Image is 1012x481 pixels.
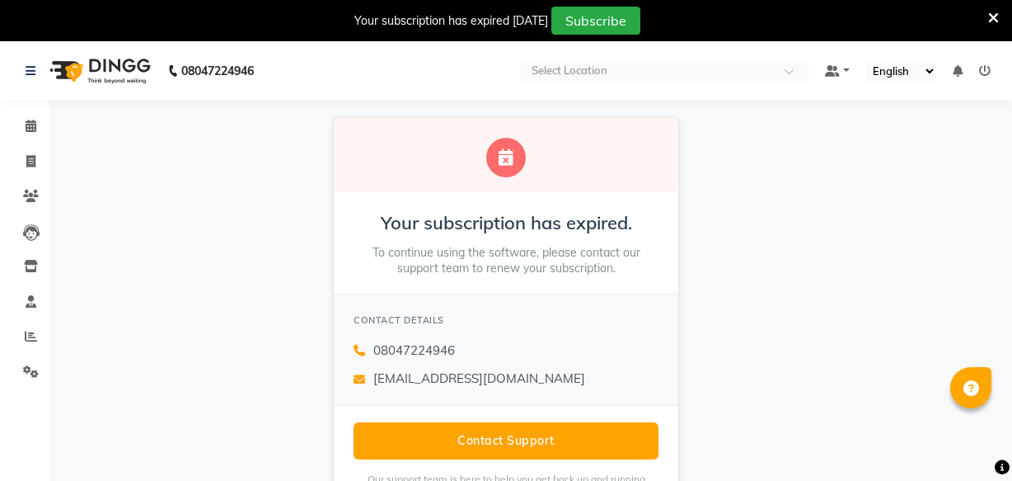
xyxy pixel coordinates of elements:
img: logo [42,48,155,94]
div: Your subscription has expired [DATE] [354,12,548,30]
div: Select Location [532,63,607,79]
span: CONTACT DETAILS [354,314,444,326]
button: Subscribe [551,7,640,35]
b: 08047224946 [181,48,254,94]
button: Contact Support [354,422,658,460]
p: To continue using the software, please contact our support team to renew your subscription. [354,245,658,277]
h2: Your subscription has expired. [354,211,658,235]
span: 08047224946 [373,342,455,361]
span: [EMAIL_ADDRESS][DOMAIN_NAME] [373,370,585,389]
